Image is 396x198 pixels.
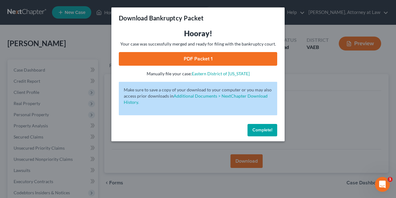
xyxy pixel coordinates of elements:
p: Your case was successfully merged and ready for filing with the bankruptcy court. [119,41,277,47]
p: Make sure to save a copy of your download to your computer or you may also access prior downloads in [124,87,272,105]
span: Complete! [252,127,272,133]
h3: Download Bankruptcy Packet [119,14,204,22]
button: Complete! [247,124,277,136]
p: Manually file your case: [119,71,277,77]
span: 1 [388,177,393,182]
a: Eastern District of [US_STATE] [192,71,250,76]
h3: Hooray! [119,29,277,38]
a: Additional Documents > NextChapter Download History. [124,93,268,105]
iframe: Intercom live chat [375,177,390,192]
a: PDF Packet 1 [119,52,277,66]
